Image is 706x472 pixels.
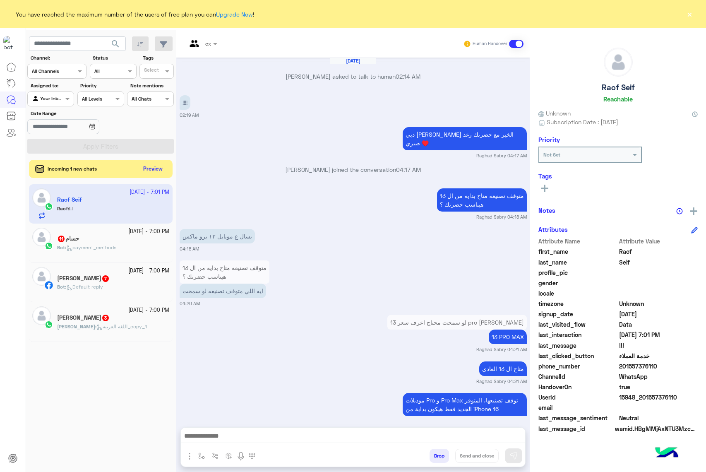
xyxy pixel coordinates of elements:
img: defaultAdmin.png [32,306,51,325]
b: : [57,244,66,250]
span: Bot [57,244,65,250]
h6: Attributes [538,226,568,233]
span: true [619,383,698,391]
p: 7/9/2025, 4:21 AM [489,330,527,344]
span: locale [538,289,617,298]
img: send voice note [236,451,246,461]
b: : [57,323,96,330]
img: Facebook [45,281,53,289]
span: Raof [619,247,698,256]
small: Raghad Sabry 04:18 AM [476,214,527,220]
img: defaultAdmin.png [32,267,51,286]
span: ChannelId [538,372,617,381]
span: timezone [538,299,617,308]
h5: حسام [57,235,79,242]
img: defaultAdmin.png [32,228,51,246]
small: Raghad Sabry 04:17 AM [476,152,527,159]
p: 7/9/2025, 4:21 AM [479,361,527,376]
p: 7/9/2025, 4:20 AM [180,284,266,298]
span: 02:14 AM [396,73,420,80]
span: Seif [619,258,698,267]
span: Unknown [619,299,698,308]
img: Trigger scenario [212,453,219,459]
img: WhatsApp [45,320,53,329]
h6: [DATE] [330,58,376,64]
button: select flow [195,449,209,462]
span: Default reply [66,284,103,290]
img: WhatsApp [45,242,53,250]
small: 04:20 AM [180,300,200,307]
small: 02:19 AM [180,112,199,118]
label: Tags [143,54,173,62]
span: Subscription Date : [DATE] [547,118,618,126]
span: !!! [619,341,698,350]
img: create order [226,453,232,459]
img: send message [509,452,518,460]
span: Unknown [538,109,571,118]
span: Attribute Name [538,237,617,246]
span: cx [205,41,211,47]
span: last_name [538,258,617,267]
button: search [106,36,126,54]
p: 7/9/2025, 4:21 AM [387,315,527,330]
h6: Tags [538,172,698,180]
span: wamid.HBgMMjAxNTU3Mzc2MTEwFQIAEhgUM0EzRUUyNjQzN0Q0MDQ5MDIxQTgA [615,424,698,433]
span: 2025-09-06T23:00:58.373Z [619,310,698,318]
span: last_message_sentiment [538,414,617,422]
img: send attachment [185,451,195,461]
small: Raghad Sabry 04:21 AM [476,346,527,353]
span: 7 [102,275,109,282]
p: 7/9/2025, 4:18 AM [437,188,527,212]
span: null [619,279,698,287]
span: payment_methods [66,244,116,250]
span: 0 [619,414,698,422]
img: notes [676,208,683,214]
span: You have reached the maximum number of the users of free plan you can ! [16,10,254,19]
span: last_message [538,341,617,350]
small: [DATE] - 7:00 PM [128,306,169,314]
span: UserId [538,393,617,402]
img: defaultAdmin.png [604,48,632,76]
small: Human Handover [473,41,507,47]
h6: Reachable [603,95,633,103]
h6: Priority [538,136,560,143]
img: teams.png [187,40,202,54]
p: 7/9/2025, 4:21 AM [403,393,527,416]
button: create order [222,449,236,462]
button: Preview [140,163,166,175]
span: last_clicked_button [538,352,617,360]
label: Priority [80,82,123,89]
a: Upgrade Now [216,11,253,18]
span: email [538,403,617,412]
span: Incoming 1 new chats [48,165,97,173]
span: HandoverOn [538,383,617,391]
small: 04:18 AM [180,246,199,252]
h6: Notes [538,207,555,214]
span: 201557376110 [619,362,698,371]
span: Data [619,320,698,329]
div: Select [143,66,159,76]
button: Drop [430,449,449,463]
img: make a call [249,453,255,460]
span: null [619,403,698,412]
small: [DATE] - 7:00 PM [128,267,169,275]
span: [PERSON_NAME] [57,323,95,330]
img: 1403182699927242 [3,36,18,51]
h5: Farouk Fouad [57,275,110,282]
label: Assigned to: [31,82,73,89]
span: search [110,39,120,49]
small: [DATE] - 7:00 PM [128,228,169,236]
button: Apply Filters [27,139,174,154]
h5: Rowan [57,314,110,321]
p: 7/9/2025, 2:19 AM [180,95,190,110]
span: 15948_201557376110 [619,393,698,402]
button: Trigger scenario [209,449,222,462]
img: add [690,207,697,215]
span: null [619,289,698,298]
p: 7/9/2025, 4:17 AM [403,127,527,150]
b: Not Set [543,152,560,158]
span: last_interaction [538,330,617,339]
b: : [57,284,66,290]
span: phone_number [538,362,617,371]
span: Bot [57,284,65,290]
